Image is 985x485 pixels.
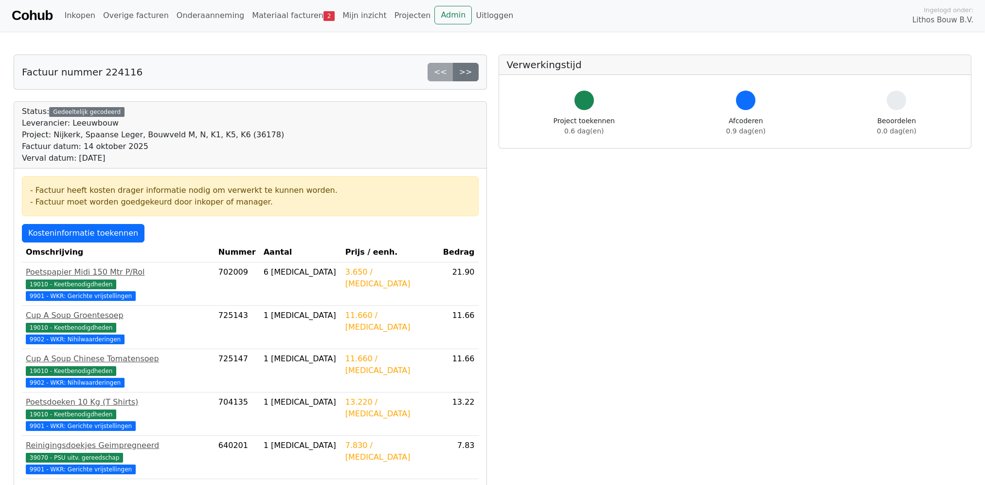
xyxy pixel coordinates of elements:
[22,66,143,78] h5: Factuur nummer 224116
[877,127,916,135] span: 0.0 dag(en)
[26,396,211,408] div: Poetsdoeken 10 Kg (T Shirts)
[22,106,284,164] div: Status:
[507,59,964,71] h5: Verwerkingstijd
[453,63,479,81] a: >>
[215,349,260,392] td: 725147
[323,11,335,21] span: 2
[345,353,435,376] div: 11.660 / [MEDICAL_DATA]
[26,266,211,301] a: Poetspapier Midi 150 Mtr P/Rol19010 - Keetbenodigdheden 9901 - WKR: Gerichte vrijstellingen
[554,116,615,136] div: Project toekennen
[215,436,260,479] td: 640201
[345,440,435,463] div: 7.830 / [MEDICAL_DATA]
[60,6,99,25] a: Inkopen
[12,4,53,27] a: Cohub
[26,410,116,419] span: 19010 - Keetbenodigdheden
[439,392,479,436] td: 13.22
[26,310,211,321] div: Cup A Soup Groentesoep
[30,185,470,196] div: - Factuur heeft kosten drager informatie nodig om verwerkt te kunnen worden.
[434,6,472,24] a: Admin
[26,280,116,289] span: 19010 - Keetbenodigdheden
[26,366,116,376] span: 19010 - Keetbenodigdheden
[564,127,604,135] span: 0.6 dag(en)
[264,396,338,408] div: 1 [MEDICAL_DATA]
[26,353,211,388] a: Cup A Soup Chinese Tomatensoep19010 - Keetbenodigdheden 9902 - WKR: Nihilwaarderingen
[264,353,338,365] div: 1 [MEDICAL_DATA]
[26,440,211,451] div: Reinigingsdoekjes Geimpregneerd
[22,224,144,242] a: Kosteninformatie toekennen
[439,242,479,262] th: Bedrag
[22,152,284,164] div: Verval datum: [DATE]
[99,6,173,25] a: Overige facturen
[439,262,479,306] td: 21.90
[215,306,260,349] td: 725143
[345,396,435,420] div: 13.220 / [MEDICAL_DATA]
[472,6,517,25] a: Uitloggen
[26,440,211,475] a: Reinigingsdoekjes Geimpregneerd39070 - PSU uitv. gereedschap 9901 - WKR: Gerichte vrijstellingen
[439,349,479,392] td: 11.66
[726,127,766,135] span: 0.9 dag(en)
[439,306,479,349] td: 11.66
[30,196,470,208] div: - Factuur moet worden goedgekeurd door inkoper of manager.
[22,141,284,152] div: Factuur datum: 14 oktober 2025
[345,266,435,290] div: 3.650 / [MEDICAL_DATA]
[345,310,435,333] div: 11.660 / [MEDICAL_DATA]
[215,242,260,262] th: Nummer
[341,242,439,262] th: Prijs / eenh.
[26,465,136,474] span: 9901 - WKR: Gerichte vrijstellingen
[26,353,211,365] div: Cup A Soup Chinese Tomatensoep
[22,242,215,262] th: Omschrijving
[49,107,125,117] div: Gedeeltelijk gecodeerd
[726,116,766,136] div: Afcoderen
[248,6,339,25] a: Materiaal facturen2
[26,335,125,344] span: 9902 - WKR: Nihilwaarderingen
[26,310,211,345] a: Cup A Soup Groentesoep19010 - Keetbenodigdheden 9902 - WKR: Nihilwaarderingen
[264,310,338,321] div: 1 [MEDICAL_DATA]
[264,266,338,278] div: 6 [MEDICAL_DATA]
[260,242,341,262] th: Aantal
[26,453,123,463] span: 39070 - PSU uitv. gereedschap
[26,421,136,431] span: 9901 - WKR: Gerichte vrijstellingen
[26,266,211,278] div: Poetspapier Midi 150 Mtr P/Rol
[339,6,391,25] a: Mijn inzicht
[924,5,973,15] span: Ingelogd onder:
[913,15,973,26] span: Lithos Bouw B.V.
[26,323,116,333] span: 19010 - Keetbenodigdheden
[22,117,284,129] div: Leverancier: Leeuwbouw
[173,6,248,25] a: Onderaanneming
[439,436,479,479] td: 7.83
[215,262,260,306] td: 702009
[26,378,125,388] span: 9902 - WKR: Nihilwaarderingen
[22,129,284,141] div: Project: Nijkerk, Spaanse Leger, Bouwveld M, N, K1, K5, K6 (36178)
[215,392,260,436] td: 704135
[264,440,338,451] div: 1 [MEDICAL_DATA]
[391,6,435,25] a: Projecten
[26,396,211,431] a: Poetsdoeken 10 Kg (T Shirts)19010 - Keetbenodigdheden 9901 - WKR: Gerichte vrijstellingen
[877,116,916,136] div: Beoordelen
[26,291,136,301] span: 9901 - WKR: Gerichte vrijstellingen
